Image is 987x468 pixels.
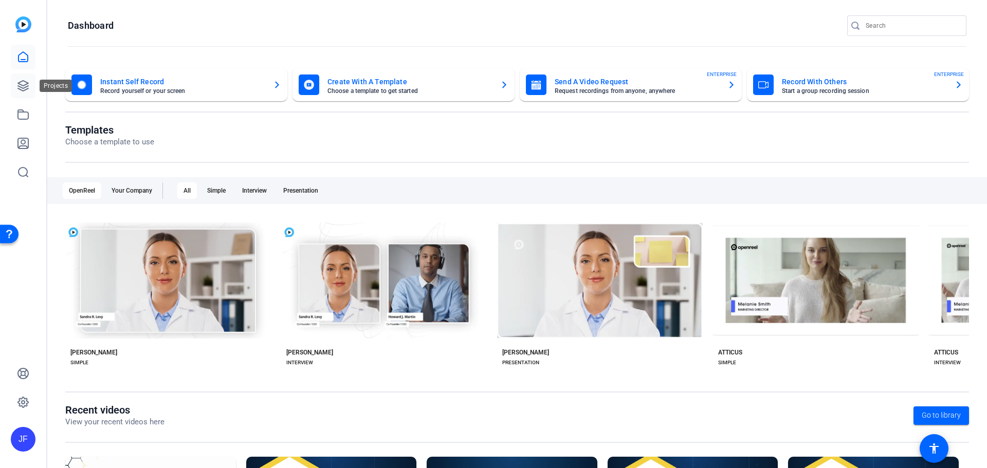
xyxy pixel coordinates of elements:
span: Go to library [922,410,961,421]
span: ENTERPRISE [707,70,737,78]
span: ENTERPRISE [934,70,964,78]
p: Choose a template to use [65,136,154,148]
div: [PERSON_NAME] [286,348,333,357]
div: All [177,182,197,199]
div: INTERVIEW [934,359,961,367]
h1: Dashboard [68,20,114,32]
mat-card-title: Send A Video Request [555,76,719,88]
div: PRESENTATION [502,359,539,367]
div: Interview [236,182,273,199]
a: Go to library [913,406,969,425]
div: ATTICUS [934,348,958,357]
div: ATTICUS [718,348,742,357]
div: [PERSON_NAME] [70,348,117,357]
div: Your Company [105,182,158,199]
div: SIMPLE [70,359,88,367]
button: Record With OthersStart a group recording sessionENTERPRISE [747,68,969,101]
button: Create With A TemplateChoose a template to get started [293,68,515,101]
div: Presentation [277,182,324,199]
mat-card-title: Instant Self Record [100,76,265,88]
mat-card-subtitle: Record yourself or your screen [100,88,265,94]
div: [PERSON_NAME] [502,348,549,357]
div: Projects [40,80,72,92]
p: View your recent videos here [65,416,164,428]
div: OpenReel [63,182,101,199]
button: Send A Video RequestRequest recordings from anyone, anywhereENTERPRISE [520,68,742,101]
mat-card-subtitle: Choose a template to get started [327,88,492,94]
div: JF [11,427,35,452]
div: INTERVIEW [286,359,313,367]
mat-card-title: Record With Others [782,76,946,88]
mat-icon: accessibility [928,442,940,455]
mat-card-title: Create With A Template [327,76,492,88]
mat-card-subtitle: Start a group recording session [782,88,946,94]
button: Instant Self RecordRecord yourself or your screen [65,68,287,101]
input: Search [866,20,958,32]
div: Simple [201,182,232,199]
img: blue-gradient.svg [15,16,31,32]
h1: Templates [65,124,154,136]
mat-card-subtitle: Request recordings from anyone, anywhere [555,88,719,94]
h1: Recent videos [65,404,164,416]
div: SIMPLE [718,359,736,367]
